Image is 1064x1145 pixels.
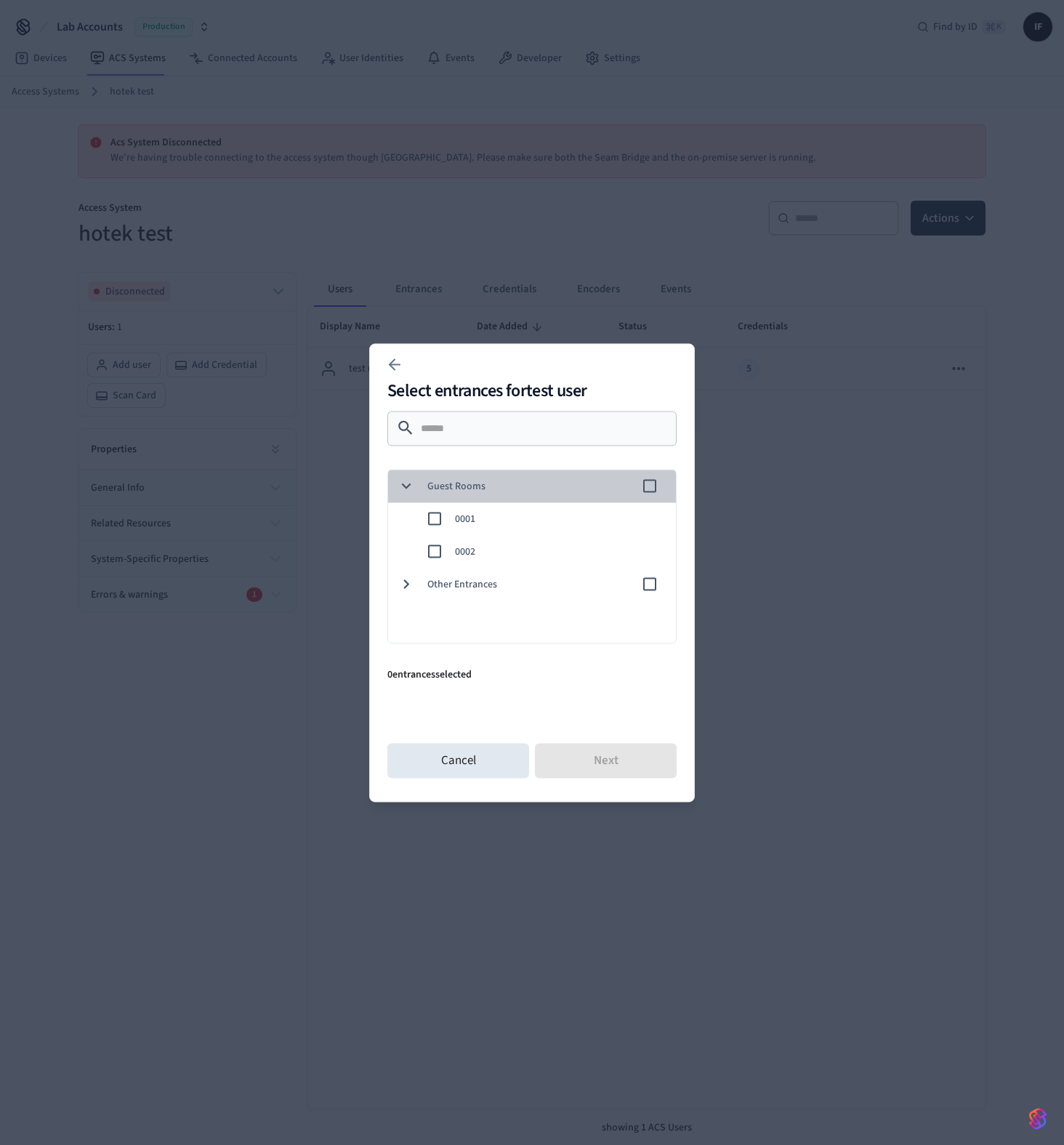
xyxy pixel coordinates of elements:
[382,470,676,502] div: Guest Rooms
[455,544,664,559] span: 0002
[387,667,677,682] p: 0 entrance s selected
[382,568,676,600] div: Other Entrances
[382,502,676,535] div: 0001
[382,535,676,568] div: 0002
[455,511,664,526] span: 0001
[387,743,529,778] button: Cancel
[427,576,641,592] span: Other Entrances
[427,478,641,494] span: Guest Rooms
[1029,1107,1047,1130] img: SeamLogoGradient.69752ec5.svg
[387,382,677,399] h2: Select entrances for test user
